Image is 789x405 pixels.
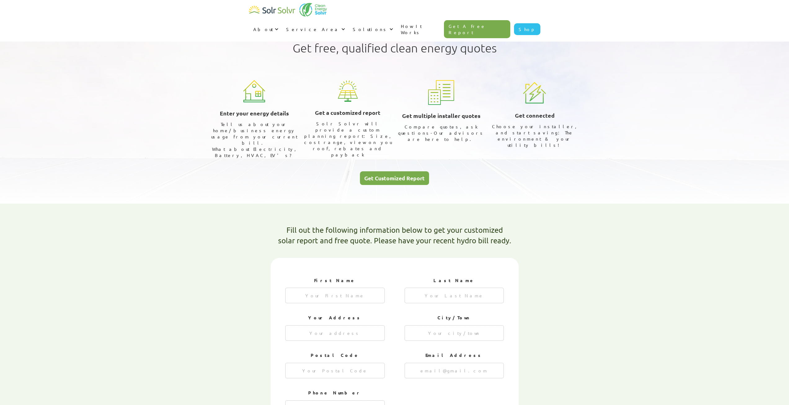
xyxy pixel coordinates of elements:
[285,315,385,321] h2: Your Address
[285,352,385,358] h2: Postal Code
[514,23,540,35] a: Shop
[304,120,392,158] div: Solr Solvr will provide a custom planning report: Size, cost range, view on you roof, rebates and...
[405,363,504,378] input: email@gmail.com
[210,121,299,158] div: Tell us about your home/business energy usage from your current bill. What about Electricity, Bat...
[397,17,444,42] a: How It Works
[348,20,397,38] div: Solutions
[402,111,481,120] h3: Get multiple installer quotes
[253,26,273,32] div: About
[405,277,504,284] h2: Last Name
[286,26,340,32] div: Service Area
[249,20,282,38] div: About
[490,123,579,148] div: Choose your installer, and start saving: The environment & your utility bills!
[285,277,385,284] h2: First Name
[360,171,429,185] a: Get Customized Report
[282,20,348,38] div: Service Area
[293,41,497,55] h1: Get free, qualified clean energy quotes
[364,175,425,181] div: Get Customized Report
[353,26,388,32] div: Solutions
[405,325,504,341] input: Your city/town
[405,288,504,303] input: Your Last Name
[444,20,510,38] a: Get A Free Report
[285,363,385,378] input: Your Postal Code
[405,315,504,321] h2: City/Town
[397,124,486,142] div: Compare quotes, ask questions-Our advisors are here to help.
[285,325,385,341] input: Your address
[405,352,504,358] h2: Email Address
[220,109,289,118] h3: Enter your energy details
[315,108,380,117] h3: Get a customized report
[285,390,385,396] h2: Phone Number
[515,111,555,120] h3: Get connected
[278,225,511,245] h1: Fill out the following information below to get your customized solar report and free quote. Plea...
[285,288,385,303] input: Your First Name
